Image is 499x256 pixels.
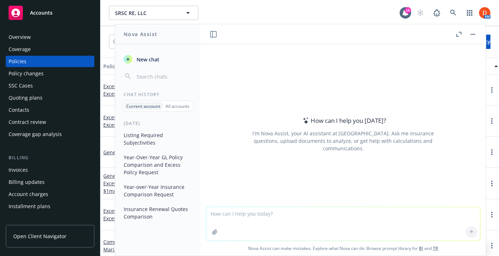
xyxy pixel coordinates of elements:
a: more [488,148,496,156]
span: - 1st Excess, $4m x $1m/$2m [103,172,151,194]
a: Excess Liability [103,207,150,222]
div: Invoices [9,164,28,176]
a: Quoting plans [6,92,94,104]
div: Account charges [9,189,48,200]
span: SRSC RE, LLC [115,9,177,17]
button: Listing Required Subjectivities [121,129,195,149]
div: Policy changes [9,68,44,79]
div: Contacts [9,104,29,116]
a: Account charges [6,189,94,200]
a: more [488,117,496,125]
a: Search [446,6,460,20]
img: photo [479,7,490,19]
a: Billing updates [6,176,94,188]
div: [DATE] [115,120,201,126]
a: more [488,179,496,188]
div: SSC Cases [9,80,33,91]
span: Open Client Navigator [13,232,66,240]
div: Installment plans [9,201,50,212]
a: Overview [6,31,94,43]
a: General Liability [103,172,151,194]
button: SRSC RE, LLC [109,6,198,20]
span: Accounts [30,10,53,16]
a: Contract review [6,116,94,128]
div: Policy details [103,62,143,70]
p: Current account [126,103,160,109]
a: TR [433,245,438,251]
div: Coverage gap analysis [9,129,62,140]
input: Filter by keyword... [109,35,233,49]
div: I'm Nova Assist, your AI assistant at [GEOGRAPHIC_DATA]. Ask me insurance questions, upload docum... [243,130,444,152]
div: How can I help you [DATE]? [301,116,386,125]
button: Year-Over-Year GL Policy Comparison and Excess Policy Request [121,151,195,178]
div: Chat History [115,91,201,97]
a: Invoices [6,164,94,176]
a: more [488,241,496,250]
a: Accounts [6,3,94,23]
a: Commercial Inland Marine [103,239,149,253]
p: All accounts [165,103,189,109]
button: New chat [121,53,195,66]
a: General Liability [103,149,142,156]
div: Coverage [9,44,31,55]
h1: Nova Assist [124,30,157,38]
div: Quoting plans [9,92,43,104]
a: SSC Cases [6,80,94,91]
a: Contacts [6,104,94,116]
a: more [488,210,496,219]
div: Overview [9,31,31,43]
div: Contract review [9,116,46,128]
span: New chat [135,56,159,63]
a: Report a Bug [430,6,444,20]
a: BI [419,245,423,251]
input: Search chats [135,71,192,81]
div: 15 [405,7,411,14]
a: Coverage gap analysis [6,129,94,140]
a: Switch app [463,6,477,20]
a: Coverage [6,44,94,55]
button: Year-over-Year Insurance Comparison Request [121,181,195,200]
a: more [488,86,496,94]
a: Policies [6,56,94,67]
a: Installment plans [6,201,94,212]
a: Excess Liability [103,83,149,97]
a: Excess Liability [103,114,151,128]
button: Policy details [100,57,154,75]
div: Billing [6,154,94,161]
span: Nova Assist can make mistakes. Explore what Nova can do: Browse prompt library for and [203,241,483,256]
div: Policies [9,56,26,67]
button: Insurance Renewal Quotes Comparison [121,203,195,222]
a: Start snowing [413,6,428,20]
a: Policy changes [6,68,94,79]
div: Billing updates [9,176,45,188]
